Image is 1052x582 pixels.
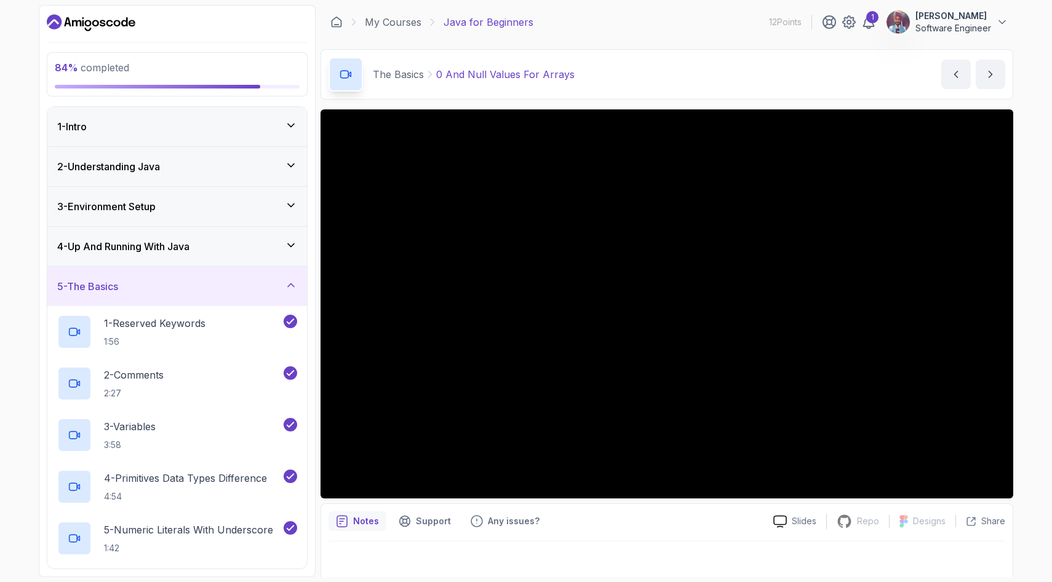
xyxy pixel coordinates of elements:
p: 0 And Null Values For Arrays [436,67,575,82]
h3: 5 - The Basics [57,279,118,294]
p: Notes [353,515,379,527]
button: 1-Reserved Keywords1:56 [57,315,297,349]
p: 1 - Reserved Keywords [104,316,205,331]
button: 4-Up And Running With Java [47,227,307,266]
p: 1:42 [104,542,273,554]
p: 1:56 [104,336,205,348]
p: 4 - Primitives Data Types Difference [104,471,267,486]
h3: 4 - Up And Running With Java [57,239,189,254]
p: Repo [857,515,879,527]
a: Slides [763,515,826,528]
button: next content [976,60,1005,89]
button: 1-Intro [47,107,307,146]
button: notes button [329,511,386,531]
iframe: 18 - 0 and Null Values for Arrays [321,109,1013,498]
p: 2:27 [104,387,164,399]
button: 5-The Basics [47,267,307,306]
button: Feedback button [463,511,547,531]
button: 5-Numeric Literals With Underscore1:42 [57,521,297,556]
button: 4-Primitives Data Types Difference4:54 [57,470,297,504]
p: 3 - Variables [104,419,156,434]
p: [PERSON_NAME] [915,10,991,22]
a: Dashboard [330,16,343,28]
a: Dashboard [47,13,135,33]
span: 84 % [55,61,78,74]
p: 12 Points [769,16,802,28]
p: The Basics [373,67,424,82]
button: user profile image[PERSON_NAME]Software Engineer [886,10,1008,34]
p: Support [416,515,451,527]
p: 2 - Comments [104,368,164,382]
h3: 3 - Environment Setup [57,199,156,214]
p: Software Engineer [915,22,991,34]
button: 3-Variables3:58 [57,418,297,452]
p: 5 - Numeric Literals With Underscore [104,522,273,537]
h3: 1 - Intro [57,119,87,134]
p: Share [981,515,1005,527]
button: Support button [391,511,458,531]
p: Designs [913,515,946,527]
p: Java for Beginners [444,15,533,29]
img: user profile image [887,10,910,34]
button: 3-Environment Setup [47,187,307,226]
a: 1 [861,15,876,29]
p: Slides [792,515,816,527]
button: 2-Understanding Java [47,147,307,186]
h3: 2 - Understanding Java [57,159,160,174]
button: 2-Comments2:27 [57,366,297,401]
button: Share [955,515,1005,527]
a: My Courses [365,15,421,29]
p: 3:58 [104,439,156,451]
span: completed [55,61,129,74]
button: previous content [941,60,971,89]
p: Any issues? [488,515,540,527]
div: 1 [866,11,879,23]
p: 4:54 [104,490,267,503]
